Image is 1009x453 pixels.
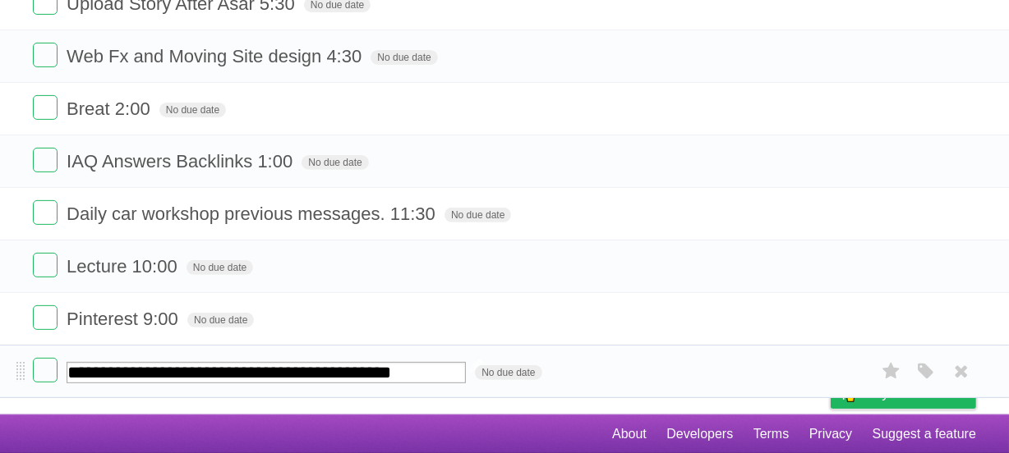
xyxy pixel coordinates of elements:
a: Developers [666,419,733,450]
label: Done [33,305,58,330]
span: Breat 2:00 [67,98,154,119]
span: Daily car workshop previous messages. 11:30 [67,204,440,224]
label: Done [33,253,58,277]
span: Pinterest 9:00 [67,309,182,329]
label: Star task [876,358,907,385]
a: Terms [753,419,790,450]
a: Suggest a feature [873,419,976,450]
span: Web Fx and Moving Site design 4:30 [67,46,366,66]
label: Done [33,200,58,225]
span: IAQ Answers Backlinks 1:00 [67,151,297,172]
a: Privacy [809,419,852,450]
span: Lecture 10:00 [67,256,182,277]
span: No due date [302,155,368,170]
label: Done [33,148,58,172]
span: No due date [187,313,254,327]
span: Buy me a coffee [865,379,968,408]
label: Done [33,43,58,67]
span: No due date [371,50,437,65]
span: No due date [445,208,511,222]
a: About [612,419,647,450]
label: Done [33,358,58,382]
span: No due date [159,103,226,117]
label: Done [33,95,58,120]
span: No due date [187,260,253,275]
span: No due date [475,365,541,380]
